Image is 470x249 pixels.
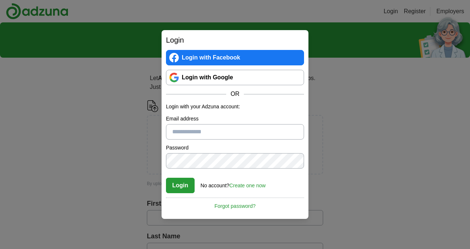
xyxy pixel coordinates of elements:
a: Login with Facebook [166,50,304,65]
label: Password [166,144,304,152]
div: No account? [200,177,265,190]
a: Create one now [229,183,266,188]
p: Login with your Adzuna account: [166,103,304,111]
a: Login with Google [166,70,304,85]
span: OR [226,90,244,98]
a: Forgot password? [166,198,304,210]
h2: Login [166,35,304,46]
label: Email address [166,115,304,123]
button: Login [166,178,195,193]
